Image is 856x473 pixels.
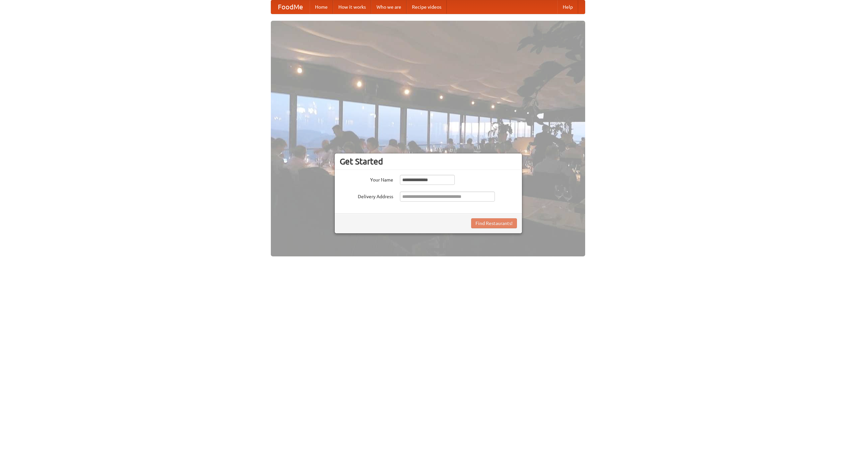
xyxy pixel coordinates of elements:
label: Delivery Address [340,192,393,200]
h3: Get Started [340,156,517,166]
a: How it works [333,0,371,14]
a: Who we are [371,0,407,14]
a: Help [557,0,578,14]
a: FoodMe [271,0,310,14]
a: Recipe videos [407,0,447,14]
label: Your Name [340,175,393,183]
a: Home [310,0,333,14]
button: Find Restaurants! [471,218,517,228]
